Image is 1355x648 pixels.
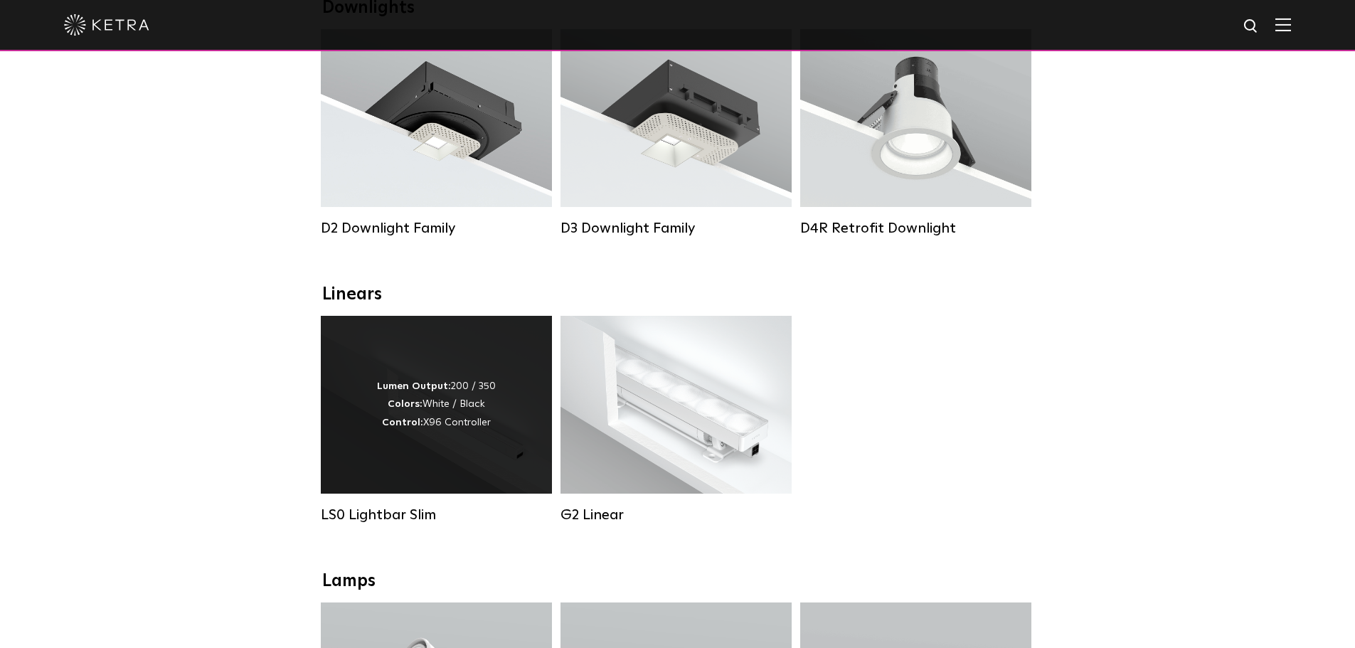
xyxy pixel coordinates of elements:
[1243,18,1260,36] img: search icon
[560,220,792,237] div: D3 Downlight Family
[560,506,792,524] div: G2 Linear
[1275,18,1291,31] img: Hamburger%20Nav.svg
[377,381,451,391] strong: Lumen Output:
[800,220,1031,237] div: D4R Retrofit Downlight
[321,220,552,237] div: D2 Downlight Family
[322,285,1033,305] div: Linears
[321,316,552,524] a: LS0 Lightbar Slim Lumen Output:200 / 350Colors:White / BlackControl:X96 Controller
[800,29,1031,237] a: D4R Retrofit Downlight Lumen Output:800Colors:White / BlackBeam Angles:15° / 25° / 40° / 60°Watta...
[64,14,149,36] img: ketra-logo-2019-white
[322,571,1033,592] div: Lamps
[321,29,552,237] a: D2 Downlight Family Lumen Output:1200Colors:White / Black / Gloss Black / Silver / Bronze / Silve...
[377,378,496,432] div: 200 / 350 White / Black X96 Controller
[560,316,792,524] a: G2 Linear Lumen Output:400 / 700 / 1000Colors:WhiteBeam Angles:Flood / [GEOGRAPHIC_DATA] / Narrow...
[560,29,792,237] a: D3 Downlight Family Lumen Output:700 / 900 / 1100Colors:White / Black / Silver / Bronze / Paintab...
[382,418,423,427] strong: Control:
[321,506,552,524] div: LS0 Lightbar Slim
[388,399,423,409] strong: Colors:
